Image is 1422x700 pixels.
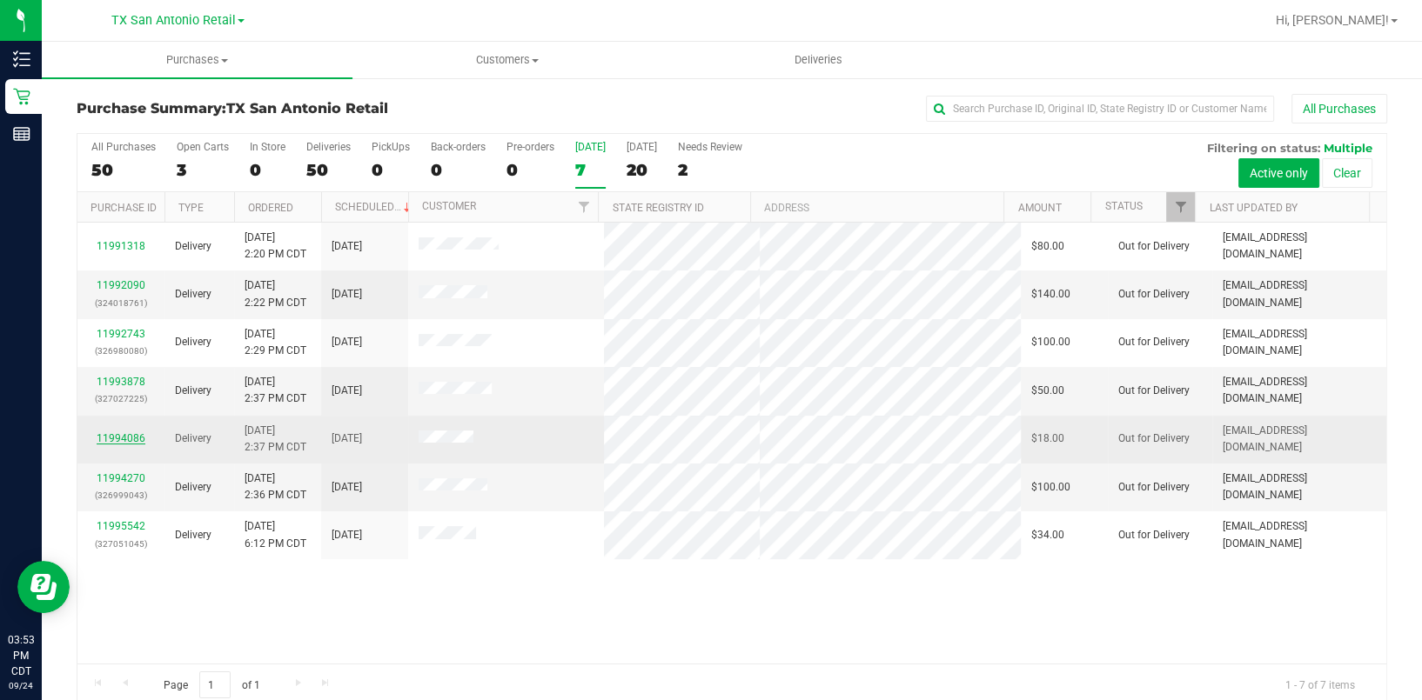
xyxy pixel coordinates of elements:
[1238,158,1319,188] button: Active only
[226,100,388,117] span: TX San Antonio Retail
[306,141,351,153] div: Deliveries
[335,201,414,213] a: Scheduled
[97,472,145,484] a: 11994270
[88,295,154,311] p: (324018761)
[42,52,352,68] span: Purchases
[245,518,306,551] span: [DATE] 6:12 PM CDT
[1271,671,1369,697] span: 1 - 7 of 7 items
[245,374,306,407] span: [DATE] 2:37 PM CDT
[1223,326,1376,359] span: [EMAIL_ADDRESS][DOMAIN_NAME]
[91,141,156,153] div: All Purchases
[569,192,598,222] a: Filter
[8,632,34,679] p: 03:53 PM CDT
[88,487,154,503] p: (326999043)
[77,101,513,117] h3: Purchase Summary:
[8,679,34,692] p: 09/24
[1031,383,1064,399] span: $50.00
[17,561,70,613] iframe: Resource center
[1223,230,1376,263] span: [EMAIL_ADDRESS][DOMAIN_NAME]
[1276,13,1389,27] span: Hi, [PERSON_NAME]!
[1209,202,1297,214] a: Last Updated By
[88,343,154,359] p: (326980080)
[1223,374,1376,407] span: [EMAIL_ADDRESS][DOMAIN_NAME]
[1223,518,1376,551] span: [EMAIL_ADDRESS][DOMAIN_NAME]
[332,334,362,350] span: [DATE]
[178,202,204,214] a: Type
[250,141,285,153] div: In Store
[88,536,154,552] p: (327051045)
[332,527,362,543] span: [DATE]
[422,200,476,212] a: Customer
[177,141,229,153] div: Open Carts
[678,141,742,153] div: Needs Review
[1223,470,1376,503] span: [EMAIL_ADDRESS][DOMAIN_NAME]
[13,50,30,68] inline-svg: Inventory
[177,160,229,180] div: 3
[1291,94,1387,123] button: All Purchases
[97,376,145,388] a: 11993878
[1031,286,1070,303] span: $140.00
[1031,334,1070,350] span: $100.00
[175,527,211,543] span: Delivery
[245,470,306,503] span: [DATE] 2:36 PM CDT
[306,160,351,180] div: 50
[1118,479,1190,496] span: Out for Delivery
[175,430,211,447] span: Delivery
[1031,238,1064,255] span: $80.00
[13,88,30,105] inline-svg: Retail
[245,326,306,359] span: [DATE] 2:29 PM CDT
[1223,277,1376,310] span: [EMAIL_ADDRESS][DOMAIN_NAME]
[149,671,274,698] span: Page of 1
[97,520,145,532] a: 11995542
[1207,141,1320,155] span: Filtering on status:
[431,141,486,153] div: Back-orders
[353,52,662,68] span: Customers
[1118,383,1190,399] span: Out for Delivery
[332,238,362,255] span: [DATE]
[245,277,306,310] span: [DATE] 2:22 PM CDT
[175,334,211,350] span: Delivery
[175,383,211,399] span: Delivery
[663,42,974,78] a: Deliveries
[97,279,145,291] a: 11992090
[372,160,410,180] div: 0
[332,286,362,303] span: [DATE]
[1324,141,1372,155] span: Multiple
[245,423,306,456] span: [DATE] 2:37 PM CDT
[91,160,156,180] div: 50
[332,383,362,399] span: [DATE]
[926,96,1274,122] input: Search Purchase ID, Original ID, State Registry ID or Customer Name...
[1118,527,1190,543] span: Out for Delivery
[91,202,157,214] a: Purchase ID
[678,160,742,180] div: 2
[1223,423,1376,456] span: [EMAIL_ADDRESS][DOMAIN_NAME]
[627,141,657,153] div: [DATE]
[431,160,486,180] div: 0
[245,230,306,263] span: [DATE] 2:20 PM CDT
[250,160,285,180] div: 0
[352,42,663,78] a: Customers
[627,160,657,180] div: 20
[97,240,145,252] a: 11991318
[506,160,554,180] div: 0
[97,328,145,340] a: 11992743
[97,432,145,444] a: 11994086
[248,202,293,214] a: Ordered
[13,125,30,143] inline-svg: Reports
[1031,430,1064,447] span: $18.00
[575,160,606,180] div: 7
[1104,200,1142,212] a: Status
[175,286,211,303] span: Delivery
[1017,202,1061,214] a: Amount
[175,238,211,255] span: Delivery
[1322,158,1372,188] button: Clear
[332,479,362,496] span: [DATE]
[175,479,211,496] span: Delivery
[111,13,236,28] span: TX San Antonio Retail
[1118,430,1190,447] span: Out for Delivery
[1118,334,1190,350] span: Out for Delivery
[332,430,362,447] span: [DATE]
[750,192,1003,223] th: Address
[506,141,554,153] div: Pre-orders
[1166,192,1195,222] a: Filter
